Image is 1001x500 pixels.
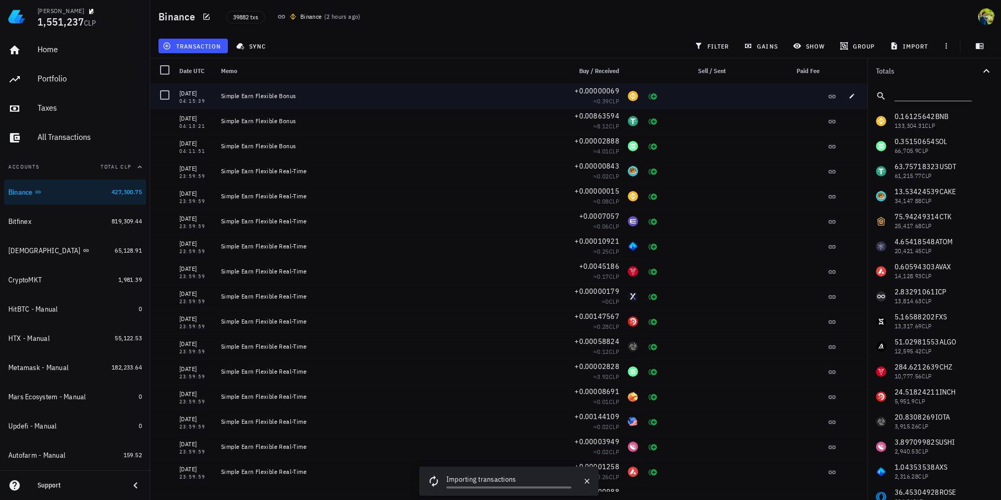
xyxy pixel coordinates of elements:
span: 0 [605,297,608,305]
span: 1,981.39 [118,276,142,283]
div: 04:15:39 [179,99,213,104]
span: 819,309.44 [112,217,142,225]
span: CLP [609,448,619,456]
span: 3.92 [597,373,609,380]
div: Simple Earn Flexible Real-Time [221,392,553,401]
div: IOTA-icon [628,341,638,352]
span: 0.26 [597,473,609,481]
div: Simple Earn Flexible Real-Time [221,292,553,301]
span: CLP [609,423,619,431]
span: +0.00001258 [575,462,619,471]
div: 23:59:59 [179,374,213,379]
span: CLP [609,222,619,230]
span: 0 [139,392,142,400]
div: Updefi - Manual [8,422,57,431]
div: CAKE-icon [628,166,638,176]
div: 23:59:59 [179,249,213,254]
div: 23:59:59 [179,299,213,304]
span: ≈ [593,172,619,180]
span: CLP [609,473,619,481]
a: Binance 427,300.75 [4,180,146,205]
a: Taxes [4,96,146,121]
span: +0.00010921 [575,236,619,246]
span: ≈ [593,473,619,481]
span: CLP [609,398,619,406]
span: CLP [609,323,619,330]
div: [DATE] [179,464,213,474]
div: USDT-icon [628,116,638,126]
div: [DATE] [179,188,213,199]
div: [DATE] [179,264,213,274]
button: group [835,39,881,53]
span: CLP [609,297,619,305]
div: Simple Earn Flexible Real-Time [221,317,553,326]
div: Simple Earn Flexible Bonus [221,92,553,100]
div: Support [38,481,121,490]
span: 39882 txs [233,11,258,23]
span: CLP [84,18,96,28]
span: ≈ [593,448,619,456]
span: 0.17 [597,272,609,280]
div: Simple Earn Flexible Real-Time [221,242,553,251]
span: 55,122.53 [115,334,142,342]
a: Updefi - Manual 0 [4,413,146,438]
span: filter [697,42,729,50]
div: [DATE] [179,163,213,174]
div: Paid Fee [749,58,824,84]
div: Sell / Sent [663,58,730,84]
span: Buy / Received [579,67,619,75]
div: 23:59:59 [179,449,213,455]
a: Metamask - Manual 182,233.64 [4,355,146,380]
span: CLP [609,373,619,380]
div: 23:59:59 [179,324,213,329]
div: [DATE] [179,314,213,324]
div: [DATE] [179,88,213,99]
span: +0.00144109 [575,412,619,421]
span: ≈ [593,373,619,380]
span: +0.00147567 [575,312,619,321]
div: Buy / Received [557,58,624,84]
div: [DATE] [179,489,213,499]
div: Simple Earn Flexible Real-Time [221,468,553,476]
div: [DATE] [179,414,213,424]
div: Simple Earn Flexible Real-Time [221,192,553,200]
span: +0.0007057 [579,211,620,221]
div: Mars Ecosystem - Manual [8,392,86,401]
div: Autofarm - Manual [8,451,65,460]
span: +0.00003949 [575,437,619,446]
div: Date UTC [175,58,217,84]
div: 1INCH-icon [628,316,638,327]
span: 1,551,237 [38,15,84,29]
a: Bitfinex 819,309.44 [4,209,146,234]
div: Simple Earn Flexible Real-Time [221,167,553,175]
div: [DATE] [179,389,213,399]
span: +0.00008691 [575,387,619,396]
span: gains [746,42,777,50]
span: ≈ [593,197,619,205]
span: Paid Fee [797,67,820,75]
div: [DATE] [179,138,213,149]
div: 23:59:59 [179,174,213,179]
span: 427,300.75 [112,188,142,196]
span: 2 hours ago [326,13,358,20]
div: 04:13:21 [179,124,213,129]
div: [DATE] [179,213,213,224]
a: HTX - Manual 55,122.53 [4,326,146,351]
div: Binance [300,11,322,22]
div: AVAX-icon [628,467,638,477]
div: Bitfinex [8,217,31,226]
div: 23:59:59 [179,424,213,430]
span: CLP [609,247,619,255]
div: USTC-icon [628,416,638,427]
div: [DEMOGRAPHIC_DATA] [8,246,81,255]
span: 0 [139,422,142,430]
div: Memo [217,58,557,84]
span: show [795,42,825,50]
span: ≈ [593,398,619,406]
div: [PERSON_NAME] [38,7,84,15]
div: [DATE] [179,364,213,374]
div: 23:59:59 [179,224,213,229]
span: 0.02 [597,423,609,431]
span: Total CLP [101,163,131,170]
span: CLP [609,197,619,205]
